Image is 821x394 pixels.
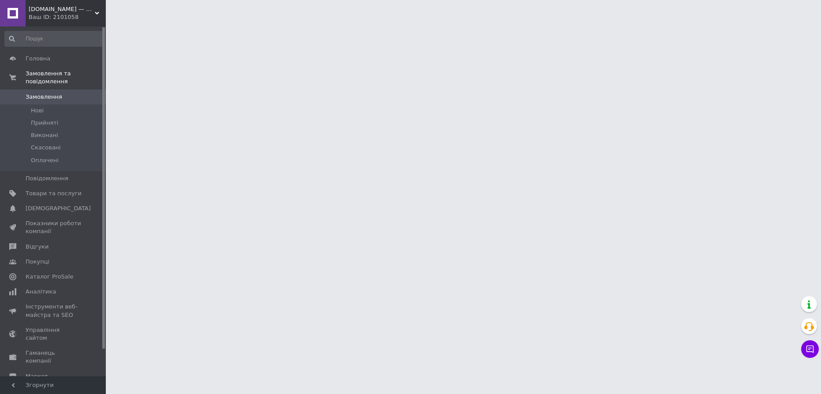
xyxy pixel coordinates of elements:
[26,372,48,380] span: Маркет
[29,5,95,13] span: AQUAFILTER.DP.UA — Фільтри для води
[26,273,73,281] span: Каталог ProSale
[26,258,49,266] span: Покупці
[31,131,58,139] span: Виконані
[26,190,82,197] span: Товари та послуги
[31,119,58,127] span: Прийняті
[26,288,56,296] span: Аналітика
[31,107,44,115] span: Нові
[801,340,819,358] button: Чат з покупцем
[26,349,82,365] span: Гаманець компанії
[4,31,104,47] input: Пошук
[26,303,82,319] span: Інструменти веб-майстра та SEO
[26,243,49,251] span: Відгуки
[26,326,82,342] span: Управління сайтом
[26,219,82,235] span: Показники роботи компанії
[26,93,62,101] span: Замовлення
[26,55,50,63] span: Головна
[31,156,59,164] span: Оплачені
[31,144,61,152] span: Скасовані
[29,13,106,21] div: Ваш ID: 2101058
[26,175,68,182] span: Повідомлення
[26,204,91,212] span: [DEMOGRAPHIC_DATA]
[26,70,106,85] span: Замовлення та повідомлення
